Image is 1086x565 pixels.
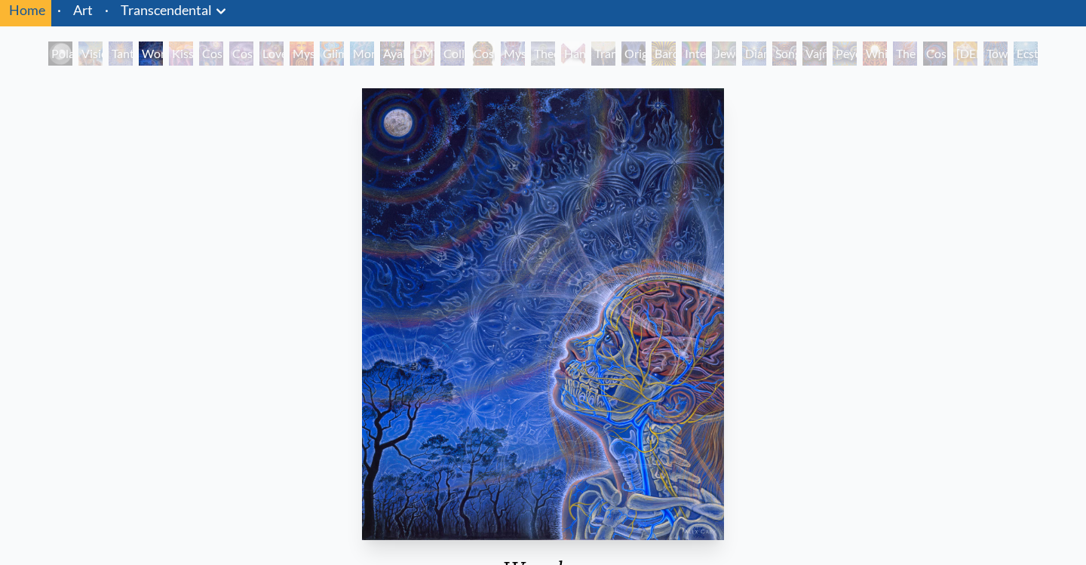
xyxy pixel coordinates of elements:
div: Song of Vajra Being [772,41,796,66]
div: Interbeing [682,41,706,66]
div: Jewel Being [712,41,736,66]
div: Wonder [139,41,163,66]
div: The Great Turn [893,41,917,66]
div: Monochord [350,41,374,66]
img: Wonder-1996-Alex-Grey-watermarked.jpg [362,88,723,540]
a: Home [9,2,45,18]
div: Kiss of the [MEDICAL_DATA] [169,41,193,66]
div: Love is a Cosmic Force [259,41,284,66]
div: Hands that See [561,41,585,66]
div: Ayahuasca Visitation [380,41,404,66]
div: Diamond Being [742,41,766,66]
div: Toward the One [983,41,1008,66]
div: Cosmic Artist [229,41,253,66]
div: Cosmic Consciousness [923,41,947,66]
div: Cosmic [DEMOGRAPHIC_DATA] [471,41,495,66]
div: Mysteriosa 2 [290,41,314,66]
div: Original Face [621,41,646,66]
div: White Light [863,41,887,66]
div: Vajra Being [802,41,827,66]
div: Cosmic Creativity [199,41,223,66]
div: Polar Unity Spiral [48,41,72,66]
div: Collective Vision [440,41,465,66]
div: DMT - The Spirit Molecule [410,41,434,66]
div: Peyote Being [833,41,857,66]
div: Glimpsing the Empyrean [320,41,344,66]
div: Ecstasy [1014,41,1038,66]
div: Transfiguration [591,41,615,66]
div: Visionary Origin of Language [78,41,103,66]
div: Mystic Eye [501,41,525,66]
div: Bardo Being [652,41,676,66]
div: Tantra [109,41,133,66]
div: [DEMOGRAPHIC_DATA] [953,41,977,66]
div: Theologue [531,41,555,66]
